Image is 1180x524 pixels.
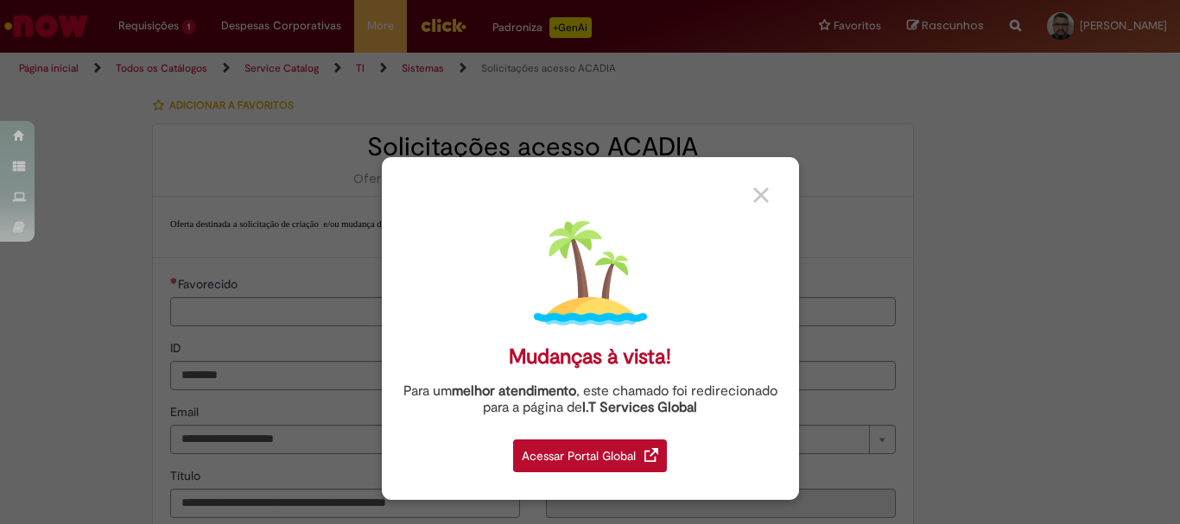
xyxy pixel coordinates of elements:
[452,382,576,400] strong: melhor atendimento
[513,430,667,472] a: Acessar Portal Global
[395,383,786,416] div: Para um , este chamado foi redirecionado para a página de
[753,187,769,203] img: close_button_grey.png
[582,389,697,416] a: I.T Services Global
[534,217,647,330] img: island.png
[509,344,671,369] div: Mudanças à vista!
[644,448,658,462] img: redirect_link.png
[513,439,667,472] div: Acessar Portal Global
